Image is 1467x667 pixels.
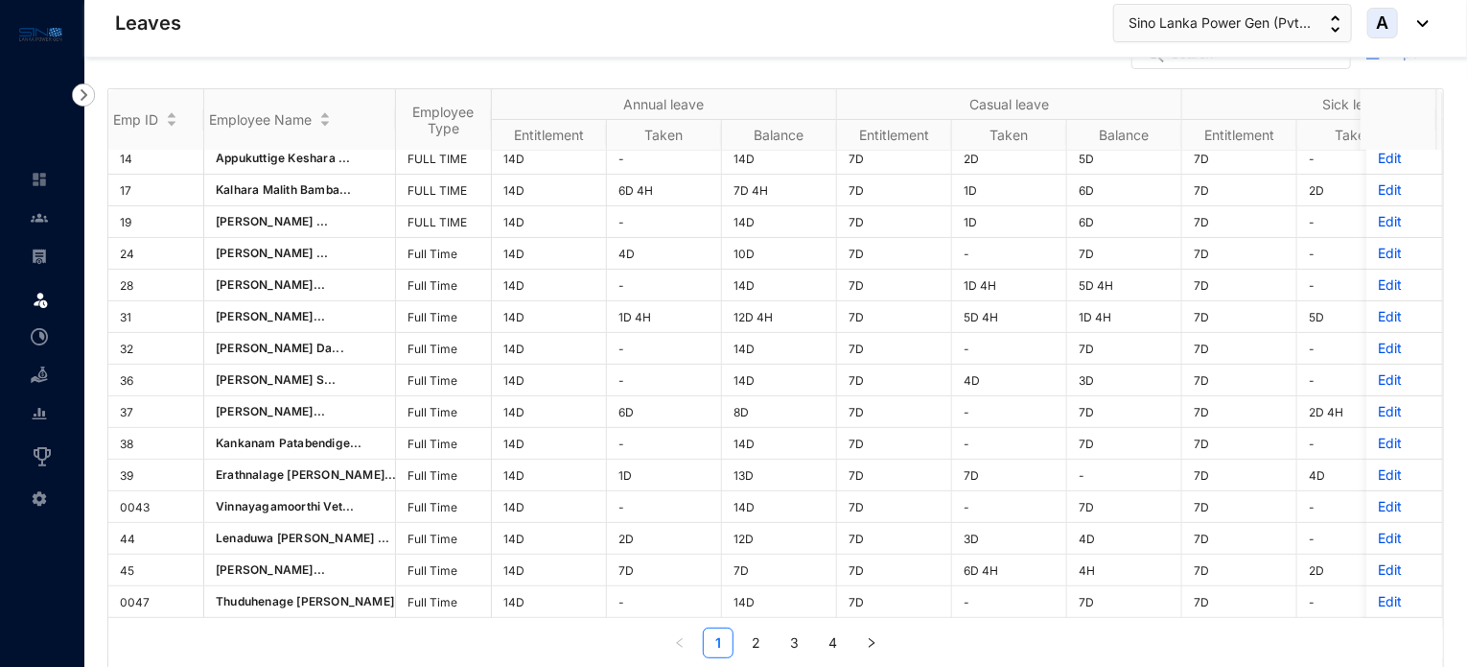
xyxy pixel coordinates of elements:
span: [PERSON_NAME]... [216,562,325,577]
td: 4D [1297,460,1412,491]
td: 5D 4H [952,301,1067,333]
td: 36 [108,365,204,396]
th: Balance [722,120,837,151]
td: 7D [837,270,952,301]
th: Employee Name [204,89,396,151]
td: - [952,333,1067,365]
img: settings-unselected.1febfda315e6e19643a1.svg [31,490,48,508]
td: 7D [952,460,1067,491]
th: Taken [952,120,1067,151]
img: up-down-arrow.74152d26bf9780fbf563ca9c90304185.svg [1331,15,1340,33]
td: 7D [837,523,952,555]
td: 13D [722,460,837,491]
th: Balance [1067,120,1182,151]
td: 7D [837,396,952,428]
td: Full Time [396,270,492,301]
td: 7D [1182,460,1297,491]
td: 38 [108,428,204,460]
span: [PERSON_NAME] ... [216,214,328,228]
td: 7D [1182,143,1297,175]
td: Full Time [396,523,492,555]
td: 1D [952,206,1067,238]
td: 14D [492,333,607,365]
td: 5D [1297,301,1412,333]
td: 7D [1182,428,1297,460]
td: 7D [1182,555,1297,586]
td: 14D [492,175,607,206]
td: 14D [492,270,607,301]
td: 14D [722,206,837,238]
button: right [856,628,887,658]
td: Full Time [396,586,492,618]
a: 2 [742,629,771,657]
td: 6D [607,396,722,428]
td: 1D 4H [1067,301,1182,333]
li: Loan [15,356,61,394]
img: people-unselected.118708e94b43a90eceab.svg [31,209,48,226]
td: 7D [1067,238,1182,270]
td: - [952,238,1067,270]
td: 7D [837,555,952,586]
th: Annual leave [492,89,837,120]
td: 7D [1182,365,1297,396]
button: left [664,628,695,658]
td: - [1297,365,1412,396]
td: FULL TIME [396,175,492,206]
td: 14D [492,143,607,175]
td: 1D [607,460,722,491]
button: Sino Lanka Power Gen (Pvt... [1113,4,1352,42]
td: Full Time [396,428,492,460]
td: - [607,365,722,396]
td: 7D [1067,586,1182,618]
td: 14D [492,428,607,460]
td: 14D [722,270,837,301]
span: Sino Lanka Power Gen (Pvt... [1129,12,1311,34]
td: 7D [837,491,952,523]
td: 2D 4H [1297,396,1412,428]
td: 7D 4H [722,175,837,206]
td: 14D [722,365,837,396]
td: 17 [108,175,204,206]
li: 2 [741,628,772,658]
td: 14D [722,428,837,460]
td: 14D [492,491,607,523]
img: dropdown-black.8e83cc76930a90b1a4fdb6d089b7bf3a.svg [1408,20,1429,27]
td: - [607,143,722,175]
td: 7D [1182,523,1297,555]
span: Kalhara Malith Bamba... [216,182,352,197]
td: 6D 4H [607,175,722,206]
td: 39 [108,460,204,491]
td: 14D [492,301,607,333]
td: - [1297,333,1412,365]
img: payroll-unselected.b590312f920e76f0c668.svg [31,248,48,265]
td: 6D [1067,206,1182,238]
span: Appukuttige Keshara ... [216,151,351,165]
p: Edit [1378,275,1431,295]
td: 14D [722,143,837,175]
td: 7D [837,143,952,175]
td: - [1067,460,1182,491]
td: 5D 4H [1067,270,1182,301]
td: - [607,586,722,618]
td: 24 [108,238,204,270]
td: 7D [837,301,952,333]
span: Lenaduwa [PERSON_NAME] ... [216,531,389,545]
td: - [1297,238,1412,270]
td: 0047 [108,586,204,618]
span: Emp ID [113,111,158,128]
span: [PERSON_NAME] Da... [216,341,344,355]
p: Leaves [115,10,181,36]
td: 5D [1067,143,1182,175]
td: 7D [1182,270,1297,301]
td: - [1297,143,1412,175]
td: 14D [492,206,607,238]
span: Employee Name [209,111,312,128]
th: Casual leave [837,89,1182,120]
li: Payroll [15,237,61,275]
td: 14D [492,460,607,491]
td: 14D [722,586,837,618]
td: 6D [1067,175,1182,206]
span: [PERSON_NAME] ... [216,246,328,260]
td: 7D [1182,206,1297,238]
td: 12D 4H [722,301,837,333]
